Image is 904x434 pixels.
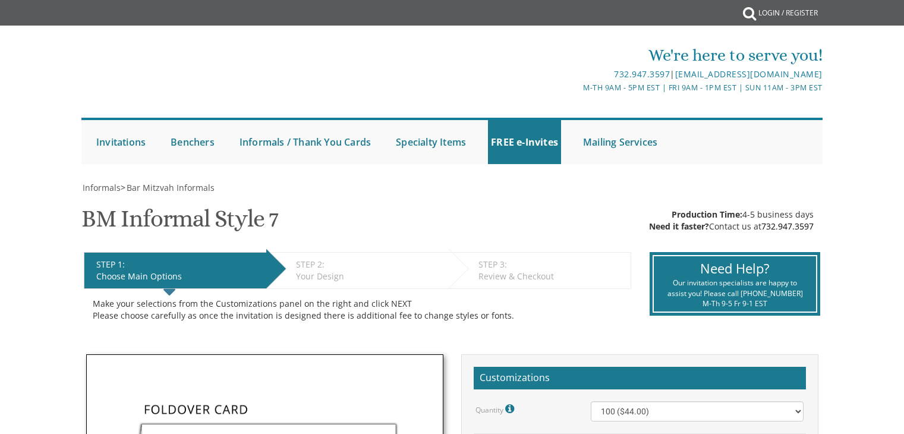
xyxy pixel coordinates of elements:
h2: Customizations [474,367,806,389]
span: Informals [83,182,121,193]
div: | [329,67,823,81]
a: Informals [81,182,121,193]
a: 732.947.3597 [614,68,670,80]
label: Quantity [475,401,517,417]
div: 4-5 business days Contact us at [649,209,814,232]
div: Make your selections from the Customizations panel on the right and click NEXT Please choose care... [93,298,622,322]
div: STEP 1: [96,259,260,271]
h1: BM Informal Style 7 [81,206,278,241]
div: STEP 3: [478,259,625,271]
div: M-Th 9am - 5pm EST | Fri 9am - 1pm EST | Sun 11am - 3pm EST [329,81,823,94]
div: We're here to serve you! [329,43,823,67]
span: > [121,182,215,193]
a: Benchers [168,120,218,164]
div: Choose Main Options [96,271,260,282]
div: STEP 2: [296,259,443,271]
span: Bar Mitzvah Informals [127,182,215,193]
a: Mailing Services [580,120,660,164]
a: Invitations [93,120,149,164]
a: Informals / Thank You Cards [237,120,374,164]
div: Review & Checkout [478,271,625,282]
a: [EMAIL_ADDRESS][DOMAIN_NAME] [675,68,823,80]
div: Your Design [296,271,443,282]
a: FREE e-Invites [488,120,561,164]
a: Bar Mitzvah Informals [125,182,215,193]
a: Specialty Items [393,120,469,164]
div: Need Help? [663,259,807,278]
a: 732.947.3597 [761,221,814,232]
div: Our invitation specialists are happy to assist you! Please call [PHONE_NUMBER] M-Th 9-5 Fr 9-1 EST [663,278,807,308]
span: Need it faster? [649,221,709,232]
span: Production Time: [672,209,742,220]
